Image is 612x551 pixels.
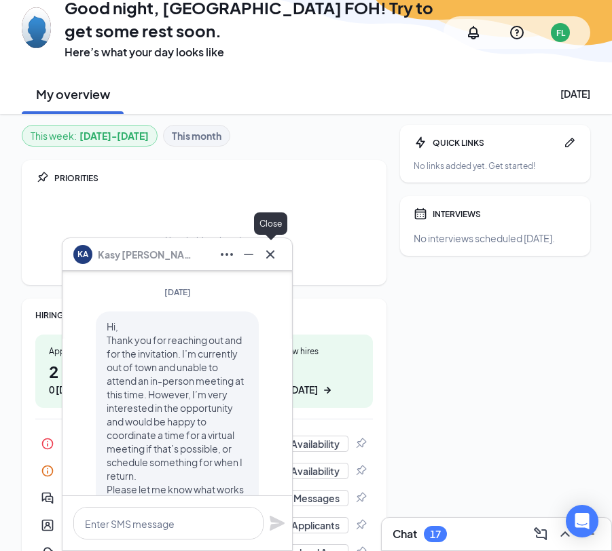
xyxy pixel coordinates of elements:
[35,484,373,512] a: DoubleChatActiveYou have 11 unread message(s) from active applicantsRead MessagesPin
[560,87,590,100] div: [DATE]
[36,85,110,102] h2: My overview
[563,136,577,149] svg: Pen
[41,464,54,478] svg: Info
[262,436,348,452] button: Add Availability
[414,231,577,245] div: No interviews scheduled [DATE].
[240,246,257,263] svg: Minimize
[259,490,348,506] button: Read Messages
[268,335,373,408] a: New hires00 [DATE]ArrowRight
[35,430,373,457] div: Set your scheduling availability to ensure interviews can be set up
[430,529,441,540] div: 17
[556,27,565,39] div: FL
[41,491,54,505] svg: DoubleChatActive
[281,360,359,397] h1: 0
[164,287,191,297] span: [DATE]
[393,527,417,541] h3: Chat
[35,335,141,408] a: Applications20 [DATE]ArrowRight
[509,24,525,41] svg: QuestionInfo
[35,484,373,512] div: You have 11 unread message(s) from active applicants
[414,207,427,221] svg: Calendar
[533,526,549,542] svg: ComposeMessage
[35,457,373,484] div: Some of your managers have not set their interview availability yet
[35,309,373,321] div: HIRING
[172,128,221,143] b: This month
[414,136,427,149] svg: Bolt
[354,464,367,478] svg: Pin
[238,244,259,265] button: Minimize
[433,137,558,149] div: QUICK LINKS
[262,246,278,263] svg: Cross
[31,128,149,143] div: This week :
[465,24,482,41] svg: Notifications
[22,7,51,48] img: Fort Lauderdale FOH
[49,360,127,397] h1: 2
[35,430,373,457] a: InfoSet your scheduling availability to ensure interviews can be set upAdd AvailabilityPin
[433,208,577,220] div: INTERVIEWS
[107,320,244,522] span: Hi, Thank you for reaching out and for the invitation. I’m currently out of town and unable to at...
[354,518,367,532] svg: Pin
[35,512,373,539] a: UserEntityYou have 1 new applicantsReview New ApplicantsPin
[49,383,86,397] div: 0 [DATE]
[35,171,49,185] svg: Pin
[281,345,359,357] div: New hires
[414,160,577,172] div: No links added yet. Get started!
[41,518,54,532] svg: UserEntity
[54,172,373,184] div: PRIORITIES
[41,437,54,451] svg: Info
[264,463,348,479] button: Set Availability
[269,515,285,531] svg: Plane
[165,235,243,246] div: No priorities pinned.
[35,457,373,484] a: InfoSome of your managers have not set their interview availability yetSet AvailabilityPin
[98,247,193,262] span: Kasy [PERSON_NAME]
[557,526,573,542] svg: ChevronUp
[259,244,281,265] button: Cross
[65,45,444,60] h3: Here’s what your day looks like
[566,505,598,537] div: Open Intercom Messenger
[254,212,287,235] div: Close
[321,383,334,397] svg: ArrowRight
[354,437,367,451] svg: Pin
[49,345,127,357] div: Applications
[530,523,552,545] button: ComposeMessage
[281,383,318,397] div: 0 [DATE]
[79,128,149,143] b: [DATE] - [DATE]
[219,246,235,263] svg: Ellipses
[554,523,576,545] button: ChevronUp
[35,512,373,539] div: You have 1 new applicants
[354,491,367,505] svg: Pin
[216,244,238,265] button: Ellipses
